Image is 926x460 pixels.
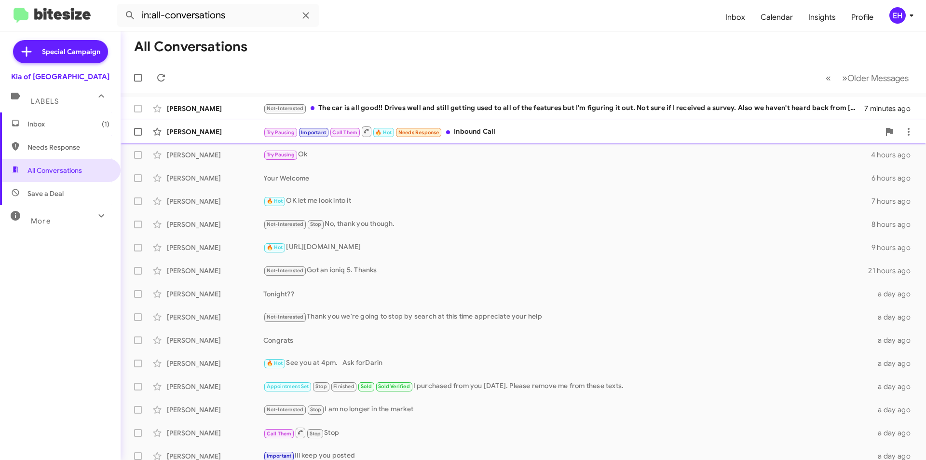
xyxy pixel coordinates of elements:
span: Finished [333,383,354,390]
span: Needs Response [398,129,439,136]
div: The car is all good!! Drives well and still getting used to all of the features but I'm figuring ... [263,103,864,114]
div: [PERSON_NAME] [167,127,263,137]
div: [PERSON_NAME] [167,359,263,368]
div: a day ago [872,289,918,299]
div: See you at 4pm. Ask forDarin [263,358,872,369]
span: Stop [310,431,321,437]
div: a day ago [872,428,918,438]
input: Search [117,4,319,27]
div: Stop [263,427,872,439]
nav: Page navigation example [820,68,914,88]
div: [PERSON_NAME] [167,335,263,345]
span: Important [301,129,326,136]
div: Your Welcome [263,173,872,183]
div: OK let me look into it [263,195,872,207]
div: [PERSON_NAME] [167,173,263,183]
div: [PERSON_NAME] [167,150,263,160]
div: [PERSON_NAME] [167,405,263,415]
button: EH [881,7,915,24]
a: Insights [801,3,844,31]
span: Try Pausing [267,129,295,136]
span: Labels [31,97,59,106]
span: » [842,72,847,84]
span: 🔥 Hot [375,129,392,136]
a: Inbox [718,3,753,31]
div: I purchased from you [DATE]. Please remove me from these texts. [263,381,872,392]
div: [URL][DOMAIN_NAME] [263,242,872,253]
div: a day ago [872,405,918,415]
div: 7 minutes ago [864,104,918,113]
span: Call Them [332,129,357,136]
span: (1) [102,119,109,129]
div: [PERSON_NAME] [167,266,263,276]
div: [PERSON_NAME] [167,196,263,206]
span: Appointment Set [267,383,309,390]
div: [PERSON_NAME] [167,243,263,252]
span: 🔥 Hot [267,198,283,204]
div: Thank you we're going to stop by search at this time appreciate your help [263,311,872,322]
span: Not-Interested [267,314,304,320]
span: Not-Interested [267,406,304,413]
div: 6 hours ago [872,173,918,183]
div: [PERSON_NAME] [167,220,263,229]
span: Stop [310,221,322,227]
span: Sold [361,383,372,390]
button: Previous [820,68,837,88]
div: a day ago [872,382,918,391]
span: Stop [310,406,322,413]
span: Older Messages [847,73,909,84]
span: All Conversations [27,166,82,175]
a: Special Campaign [13,40,108,63]
div: No, thank you though. [263,219,872,230]
span: 🔥 Hot [267,244,283,251]
h1: All Conversations [134,39,247,55]
div: 9 hours ago [872,243,918,252]
span: More [31,217,51,225]
span: Needs Response [27,142,109,152]
div: [PERSON_NAME] [167,312,263,322]
button: Next [836,68,914,88]
a: Calendar [753,3,801,31]
span: Special Campaign [42,47,100,56]
div: [PERSON_NAME] [167,104,263,113]
div: Tonight?? [263,289,872,299]
span: Important [267,453,292,459]
div: 21 hours ago [868,266,918,276]
span: Call Them [267,431,292,437]
div: Ok [263,149,871,160]
div: [PERSON_NAME] [167,382,263,391]
div: 4 hours ago [871,150,918,160]
span: Try Pausing [267,152,295,158]
div: a day ago [872,335,918,345]
span: « [826,72,831,84]
span: Inbox [27,119,109,129]
div: Congrats [263,335,872,345]
div: EH [889,7,906,24]
span: Not-Interested [267,221,304,227]
div: I am no longer in the market [263,404,872,415]
span: Save a Deal [27,189,64,198]
div: [PERSON_NAME] [167,289,263,299]
span: Not-Interested [267,267,304,274]
span: 🔥 Hot [267,360,283,366]
span: Sold Verified [378,383,410,390]
span: Not-Interested [267,105,304,112]
div: a day ago [872,359,918,368]
div: [PERSON_NAME] [167,428,263,438]
div: 8 hours ago [872,220,918,229]
div: Inbound Call [263,125,880,138]
div: a day ago [872,312,918,322]
span: Stop [315,383,327,390]
a: Profile [844,3,881,31]
div: Kia of [GEOGRAPHIC_DATA] [11,72,109,82]
div: Got an ioniq 5. Thanks [263,265,868,276]
div: 7 hours ago [872,196,918,206]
